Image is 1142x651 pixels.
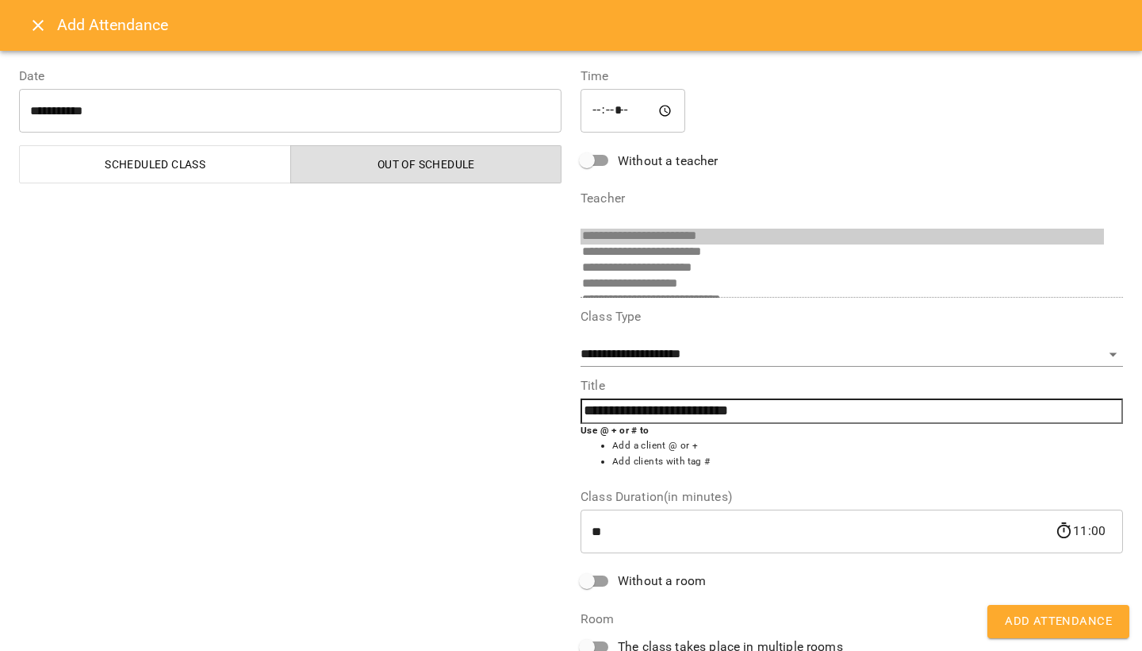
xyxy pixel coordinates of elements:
span: Without a teacher [618,152,719,171]
span: Add Attendance [1005,611,1112,632]
label: Date [19,70,561,83]
button: Close [19,6,57,44]
label: Class Type [581,310,1123,323]
button: Out of Schedule [290,145,562,183]
label: Title [581,379,1123,392]
li: Add clients with tag # [612,454,1123,470]
h6: Add Attendance [57,13,1123,37]
button: Add Attendance [987,605,1129,638]
span: Scheduled class [29,155,282,174]
span: Without a room [618,572,706,591]
b: Use @ + or # to [581,425,650,436]
label: Teacher [581,192,1123,205]
button: Scheduled class [19,145,291,183]
span: Out of Schedule [301,155,553,174]
label: Time [581,70,1123,83]
li: Add a client @ or + [612,438,1123,454]
label: Room [581,613,1123,626]
label: Class Duration(in minutes) [581,491,1123,503]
